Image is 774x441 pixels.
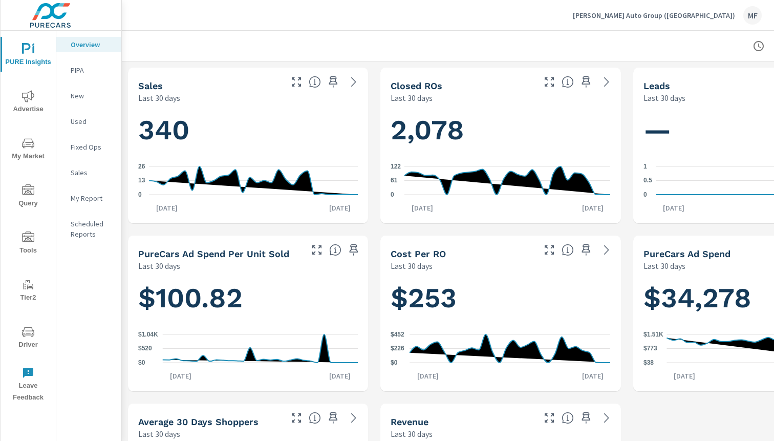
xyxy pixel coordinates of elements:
[56,62,121,78] div: PIPA
[578,410,594,426] span: Save this to your personalized report
[391,177,398,184] text: 61
[404,203,440,213] p: [DATE]
[138,191,142,198] text: 0
[573,11,735,20] p: [PERSON_NAME] Auto Group ([GEOGRAPHIC_DATA])
[666,371,702,381] p: [DATE]
[163,371,199,381] p: [DATE]
[562,76,574,88] span: Number of Repair Orders Closed by the selected dealership group over the selected time range. [So...
[56,114,121,129] div: Used
[541,74,557,90] button: Make Fullscreen
[4,137,53,162] span: My Market
[578,242,594,258] span: Save this to your personalized report
[562,412,574,424] span: Total sales revenue over the selected date range. [Source: This data is sourced from the dealer’s...
[56,191,121,206] div: My Report
[598,242,615,258] a: See more details in report
[309,412,321,424] span: A rolling 30 day total of daily Shoppers on the dealership website, averaged over the selected da...
[643,248,730,259] h5: PureCars Ad Spend
[56,37,121,52] div: Overview
[325,74,341,90] span: Save this to your personalized report
[643,359,654,366] text: $38
[410,371,446,381] p: [DATE]
[391,248,446,259] h5: Cost per RO
[346,74,362,90] a: See more details in report
[643,331,663,338] text: $1.51K
[4,326,53,351] span: Driver
[309,242,325,258] button: Make Fullscreen
[138,359,145,366] text: $0
[329,244,341,256] span: Average cost of advertising per each vehicle sold at the dealer over the selected date range. The...
[138,260,180,272] p: Last 30 days
[4,184,53,209] span: Query
[56,165,121,180] div: Sales
[391,260,433,272] p: Last 30 days
[598,74,615,90] a: See more details in report
[743,6,762,25] div: MF
[391,92,433,104] p: Last 30 days
[149,203,185,213] p: [DATE]
[391,281,610,316] h1: $253
[391,163,401,170] text: 122
[138,92,180,104] p: Last 30 days
[598,410,615,426] a: See more details in report
[138,281,358,316] h1: $100.82
[325,410,341,426] span: Save this to your personalized report
[71,91,113,101] p: New
[391,416,428,427] h5: Revenue
[391,191,394,198] text: 0
[56,88,121,103] div: New
[322,203,358,213] p: [DATE]
[391,345,404,352] text: $226
[71,167,113,178] p: Sales
[4,232,53,257] span: Tools
[71,142,113,152] p: Fixed Ops
[4,367,53,404] span: Leave Feedback
[71,39,113,50] p: Overview
[643,92,685,104] p: Last 30 days
[138,113,358,148] h1: 340
[71,193,113,203] p: My Report
[322,371,358,381] p: [DATE]
[562,244,574,256] span: Average cost incurred by the dealership from each Repair Order closed over the selected date rang...
[346,242,362,258] span: Save this to your personalized report
[138,416,259,427] h5: Average 30 Days Shoppers
[1,31,56,408] div: nav menu
[4,90,53,115] span: Advertise
[288,74,305,90] button: Make Fullscreen
[138,80,163,91] h5: Sales
[575,203,611,213] p: [DATE]
[138,428,180,440] p: Last 30 days
[643,260,685,272] p: Last 30 days
[71,65,113,75] p: PIPA
[391,80,442,91] h5: Closed ROs
[578,74,594,90] span: Save this to your personalized report
[346,410,362,426] a: See more details in report
[643,177,652,184] text: 0.5
[71,116,113,127] p: Used
[575,371,611,381] p: [DATE]
[541,242,557,258] button: Make Fullscreen
[56,216,121,242] div: Scheduled Reports
[391,113,610,148] h1: 2,078
[391,428,433,440] p: Last 30 days
[138,345,152,352] text: $520
[138,331,158,338] text: $1.04K
[391,359,398,366] text: $0
[4,43,53,68] span: PURE Insights
[643,191,647,198] text: 0
[643,345,657,352] text: $773
[56,139,121,155] div: Fixed Ops
[138,163,145,170] text: 26
[4,279,53,304] span: Tier2
[643,80,670,91] h5: Leads
[71,219,113,239] p: Scheduled Reports
[288,410,305,426] button: Make Fullscreen
[138,248,289,259] h5: PureCars Ad Spend Per Unit Sold
[643,163,647,170] text: 1
[138,177,145,184] text: 13
[391,331,404,338] text: $452
[541,410,557,426] button: Make Fullscreen
[656,203,692,213] p: [DATE]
